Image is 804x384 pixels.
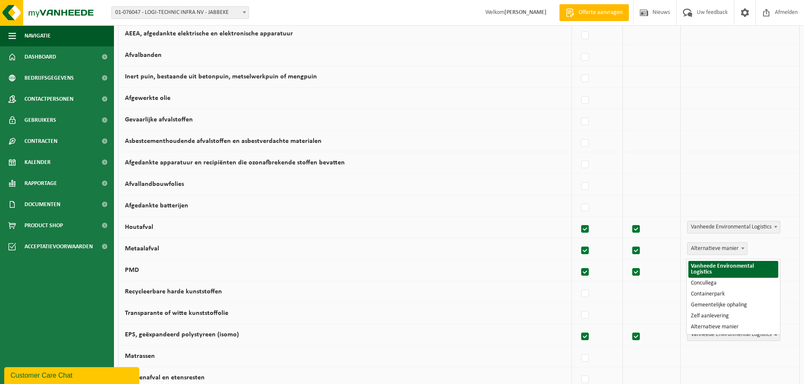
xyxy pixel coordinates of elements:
label: Matrassen [125,353,155,360]
label: AEEA, afgedankte elektrische en elektronische apparatuur [125,30,293,37]
label: Inert puin, bestaande uit betonpuin, metselwerkpuin of mengpuin [125,73,317,80]
span: 01-076047 - LOGI-TECHNIC INFRA NV - JABBEKE [111,6,249,19]
li: Containerpark [688,289,778,300]
span: Acceptatievoorwaarden [24,236,93,257]
span: Gebruikers [24,110,56,131]
label: Metaalafval [125,245,159,252]
label: PMD [125,267,139,274]
label: Afgedankte apparatuur en recipiënten die ozonafbrekende stoffen bevatten [125,159,345,166]
span: Alternatieve manier [688,243,747,255]
label: Recycleerbare harde kunststoffen [125,288,222,295]
label: Asbestcementhoudende afvalstoffen en asbestverdachte materialen [125,138,322,145]
label: Afvalbanden [125,52,162,59]
span: Contracten [24,131,57,152]
li: Gemeentelijke ophaling [688,300,778,311]
label: Afgedankte batterijen [125,202,188,209]
iframe: chat widget [4,365,141,384]
label: Afgewerkte olie [125,95,171,102]
span: Vanheede Environmental Logistics [687,221,780,234]
label: Houtafval [125,224,153,231]
span: Rapportage [24,173,57,194]
a: Offerte aanvragen [559,4,629,21]
span: Bedrijfsgegevens [24,67,74,89]
span: 01-076047 - LOGI-TECHNIC INFRA NV - JABBEKE [112,7,249,19]
span: Documenten [24,194,60,215]
li: Alternatieve manier [688,322,778,333]
span: Navigatie [24,25,51,46]
label: Gevaarlijke afvalstoffen [125,116,193,123]
span: Kalender [24,152,51,173]
label: Keukenafval en etensresten [125,374,205,381]
label: EPS, geëxpandeerd polystyreen (isomo) [125,331,239,338]
strong: [PERSON_NAME] [504,9,547,16]
label: Afvallandbouwfolies [125,181,184,188]
span: Offerte aanvragen [577,8,625,17]
span: Vanheede Environmental Logistics [688,329,780,341]
label: Transparante of witte kunststoffolie [125,310,228,317]
span: Dashboard [24,46,56,67]
span: Contactpersonen [24,89,73,110]
li: Vanheede Environmental Logistics [688,261,778,278]
li: Concullega [688,278,778,289]
span: Product Shop [24,215,63,236]
span: Vanheede Environmental Logistics [688,221,780,233]
li: Zelf aanlevering [688,311,778,322]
